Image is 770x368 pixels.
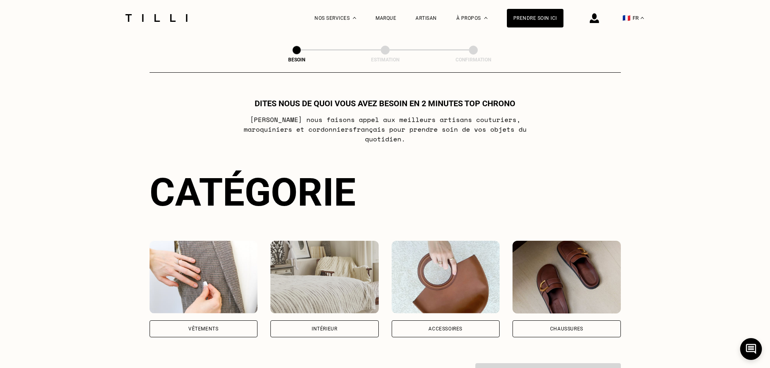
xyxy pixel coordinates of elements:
a: Artisan [416,15,437,21]
h1: Dites nous de quoi vous avez besoin en 2 minutes top chrono [255,99,515,108]
img: Accessoires [392,241,500,313]
img: icône connexion [590,13,599,23]
div: Confirmation [433,57,514,63]
div: Besoin [256,57,337,63]
img: Menu déroulant [353,17,356,19]
img: menu déroulant [641,17,644,19]
a: Marque [376,15,396,21]
div: Catégorie [150,170,621,215]
div: Chaussures [550,326,583,331]
img: Menu déroulant à propos [484,17,487,19]
div: Estimation [345,57,426,63]
img: Logo du service de couturière Tilli [122,14,190,22]
img: Chaussures [513,241,621,313]
div: Accessoires [428,326,462,331]
span: 🇫🇷 [622,14,631,22]
p: [PERSON_NAME] nous faisons appel aux meilleurs artisans couturiers , maroquiniers et cordonniers ... [225,115,545,144]
img: Intérieur [270,241,379,313]
div: Vêtements [188,326,218,331]
img: Vêtements [150,241,258,313]
div: Intérieur [312,326,337,331]
a: Prendre soin ici [507,9,563,27]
